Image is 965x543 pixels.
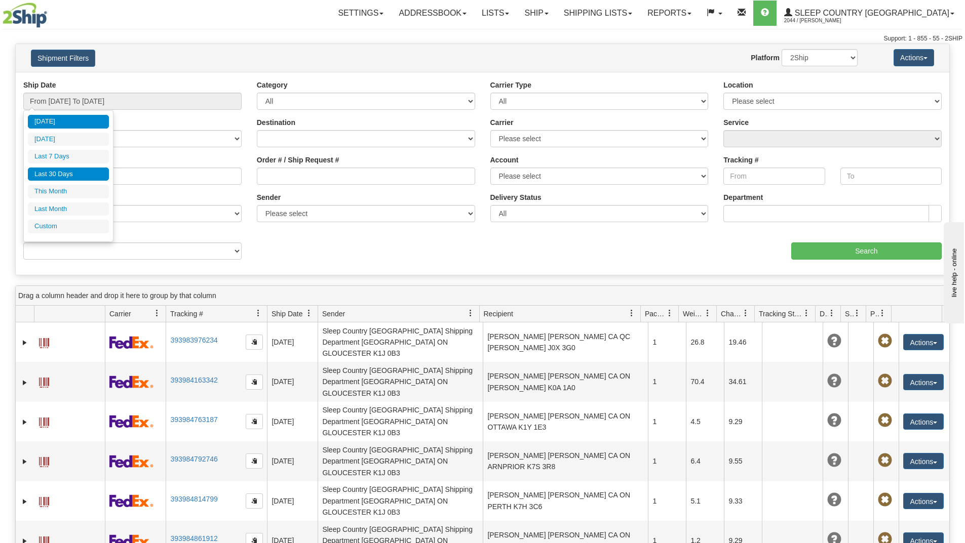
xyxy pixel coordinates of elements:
[751,53,780,63] label: Platform
[648,322,686,362] td: 1
[109,494,153,507] img: 2 - FedEx Express®
[39,333,49,350] a: Label
[490,155,519,165] label: Account
[267,402,318,441] td: [DATE]
[39,373,49,389] a: Label
[16,286,949,306] div: grid grouping header
[874,305,891,322] a: Pickup Status filter column settings
[723,117,749,128] label: Service
[170,495,217,503] a: 393984814799
[724,362,762,401] td: 34.61
[942,220,964,323] iframe: chat widget
[28,185,109,198] li: This Month
[686,362,724,401] td: 70.4
[257,117,295,128] label: Destination
[28,168,109,181] li: Last 30 Days
[490,192,542,202] label: Delivery Status
[322,309,345,319] span: Sender
[490,117,514,128] label: Carrier
[490,80,531,90] label: Carrier Type
[257,80,288,90] label: Category
[170,415,217,424] a: 393984763187
[318,481,483,521] td: Sleep Country [GEOGRAPHIC_DATA] Shipping Department [GEOGRAPHIC_DATA] ON GLOUCESTER K1J 0B3
[39,413,49,429] a: Label
[686,441,724,481] td: 6.4
[474,1,517,26] a: Lists
[3,34,962,43] div: Support: 1 - 855 - 55 - 2SHIP
[109,375,153,388] img: 2 - FedEx Express®
[250,305,267,322] a: Tracking # filter column settings
[648,441,686,481] td: 1
[484,309,513,319] span: Recipient
[39,492,49,509] a: Label
[724,322,762,362] td: 19.46
[648,402,686,441] td: 1
[20,496,30,507] a: Expand
[20,456,30,467] a: Expand
[723,168,825,185] input: From
[257,192,281,202] label: Sender
[686,481,724,521] td: 5.1
[737,305,754,322] a: Charge filter column settings
[878,334,892,348] span: Pickup Not Assigned
[170,376,217,384] a: 393984163342
[28,202,109,216] li: Last Month
[170,336,217,344] a: 393983976234
[483,402,648,441] td: [PERSON_NAME] [PERSON_NAME] CA ON OTTAWA K1Y 1E3
[330,1,391,26] a: Settings
[648,362,686,401] td: 1
[483,441,648,481] td: [PERSON_NAME] [PERSON_NAME] CA ON ARNPRIOR K7S 3R8
[784,16,860,26] span: 2044 / [PERSON_NAME]
[827,374,841,388] span: Unknown
[109,336,153,349] img: 2 - FedEx Express®
[840,168,942,185] input: To
[721,309,742,319] span: Charge
[723,192,763,202] label: Department
[792,9,949,17] span: Sleep Country [GEOGRAPHIC_DATA]
[31,50,95,67] button: Shipment Filters
[903,334,944,350] button: Actions
[462,305,479,322] a: Sender filter column settings
[878,453,892,468] span: Pickup Not Assigned
[894,49,934,66] button: Actions
[845,309,854,319] span: Shipment Issues
[661,305,678,322] a: Packages filter column settings
[878,493,892,507] span: Pickup Not Assigned
[246,335,263,350] button: Copy to clipboard
[246,414,263,429] button: Copy to clipboard
[391,1,474,26] a: Addressbook
[109,309,131,319] span: Carrier
[20,378,30,388] a: Expand
[170,534,217,542] a: 393984861912
[267,481,318,521] td: [DATE]
[3,3,47,28] img: logo2044.jpg
[246,453,263,469] button: Copy to clipboard
[483,362,648,401] td: [PERSON_NAME] [PERSON_NAME] CA ON [PERSON_NAME] K0A 1A0
[257,155,339,165] label: Order # / Ship Request #
[623,305,640,322] a: Recipient filter column settings
[170,309,203,319] span: Tracking #
[724,402,762,441] td: 9.29
[23,80,56,90] label: Ship Date
[827,334,841,348] span: Unknown
[640,1,699,26] a: Reports
[759,309,803,319] span: Tracking Status
[39,452,49,469] a: Label
[724,441,762,481] td: 9.55
[246,374,263,390] button: Copy to clipboard
[820,309,828,319] span: Delivery Status
[318,322,483,362] td: Sleep Country [GEOGRAPHIC_DATA] Shipping Department [GEOGRAPHIC_DATA] ON GLOUCESTER K1J 0B3
[723,155,758,165] label: Tracking #
[878,413,892,428] span: Pickup Not Assigned
[686,402,724,441] td: 4.5
[20,338,30,348] a: Expand
[28,150,109,163] li: Last 7 Days
[8,9,94,16] div: live help - online
[823,305,840,322] a: Delivery Status filter column settings
[28,133,109,146] li: [DATE]
[318,362,483,401] td: Sleep Country [GEOGRAPHIC_DATA] Shipping Department [GEOGRAPHIC_DATA] ON GLOUCESTER K1J 0B3
[109,415,153,428] img: 2 - FedEx Express®
[798,305,815,322] a: Tracking Status filter column settings
[556,1,640,26] a: Shipping lists
[724,481,762,521] td: 9.33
